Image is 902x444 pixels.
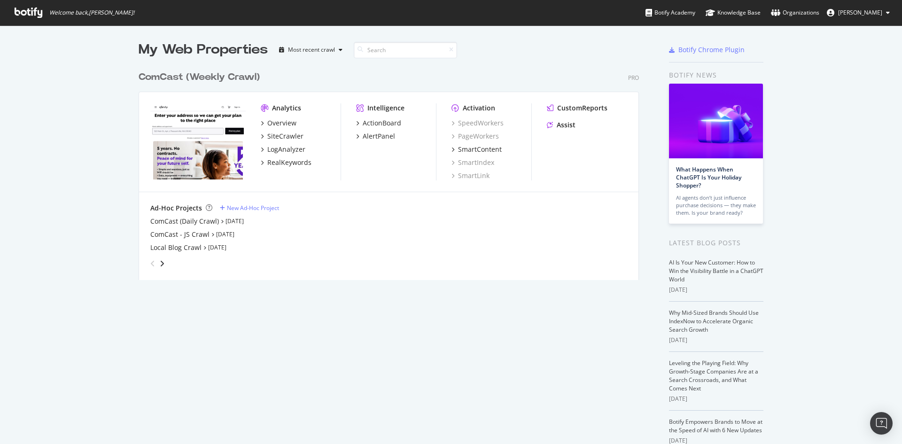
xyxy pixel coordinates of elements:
div: angle-left [147,256,159,271]
div: [DATE] [669,286,763,294]
button: [PERSON_NAME] [819,5,897,20]
div: SiteCrawler [267,132,303,141]
div: RealKeywords [267,158,311,167]
button: Most recent crawl [275,42,346,57]
div: Botify Chrome Plugin [678,45,745,55]
div: New Ad-Hoc Project [227,204,279,212]
div: Botify news [669,70,763,80]
span: Ryan Blair [838,8,882,16]
div: Botify Academy [645,8,695,17]
img: www.xfinity.com [150,103,246,179]
a: [DATE] [216,230,234,238]
a: Botify Empowers Brands to Move at the Speed of AI with 6 New Updates [669,418,762,434]
a: LogAnalyzer [261,145,305,154]
a: Why Mid-Sized Brands Should Use IndexNow to Accelerate Organic Search Growth [669,309,759,334]
div: [DATE] [669,395,763,403]
div: [DATE] [669,336,763,344]
a: Botify Chrome Plugin [669,45,745,55]
a: [DATE] [225,217,244,225]
a: ComCast - JS Crawl [150,230,210,239]
a: Leveling the Playing Field: Why Growth-Stage Companies Are at a Search Crossroads, and What Comes... [669,359,758,392]
div: ActionBoard [363,118,401,128]
div: Activation [463,103,495,113]
div: Overview [267,118,296,128]
div: Intelligence [367,103,404,113]
a: SmartIndex [451,158,494,167]
div: Assist [557,120,575,130]
a: Local Blog Crawl [150,243,202,252]
a: AlertPanel [356,132,395,141]
a: SpeedWorkers [451,118,504,128]
a: SiteCrawler [261,132,303,141]
div: ComCast (Weekly Crawl) [139,70,260,84]
div: Pro [628,74,639,82]
a: Assist [547,120,575,130]
a: SmartContent [451,145,502,154]
div: My Web Properties [139,40,268,59]
span: Welcome back, [PERSON_NAME] ! [49,9,134,16]
div: Organizations [771,8,819,17]
a: What Happens When ChatGPT Is Your Holiday Shopper? [676,165,741,189]
a: RealKeywords [261,158,311,167]
div: grid [139,59,646,280]
div: Analytics [272,103,301,113]
div: AI agents don’t just influence purchase decisions — they make them. Is your brand ready? [676,194,756,217]
div: Most recent crawl [288,47,335,53]
img: What Happens When ChatGPT Is Your Holiday Shopper? [669,84,763,158]
div: SmartContent [458,145,502,154]
div: AlertPanel [363,132,395,141]
a: Overview [261,118,296,128]
div: LogAnalyzer [267,145,305,154]
div: Ad-Hoc Projects [150,203,202,213]
a: CustomReports [547,103,607,113]
a: [DATE] [208,243,226,251]
a: SmartLink [451,171,490,180]
div: angle-right [159,259,165,268]
a: ComCast (Daily Crawl) [150,217,219,226]
div: Latest Blog Posts [669,238,763,248]
div: Open Intercom Messenger [870,412,893,435]
a: AI Is Your New Customer: How to Win the Visibility Battle in a ChatGPT World [669,258,763,283]
div: Knowledge Base [706,8,761,17]
div: CustomReports [557,103,607,113]
a: New Ad-Hoc Project [220,204,279,212]
input: Search [354,42,457,58]
a: ActionBoard [356,118,401,128]
a: ComCast (Weekly Crawl) [139,70,264,84]
a: PageWorkers [451,132,499,141]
